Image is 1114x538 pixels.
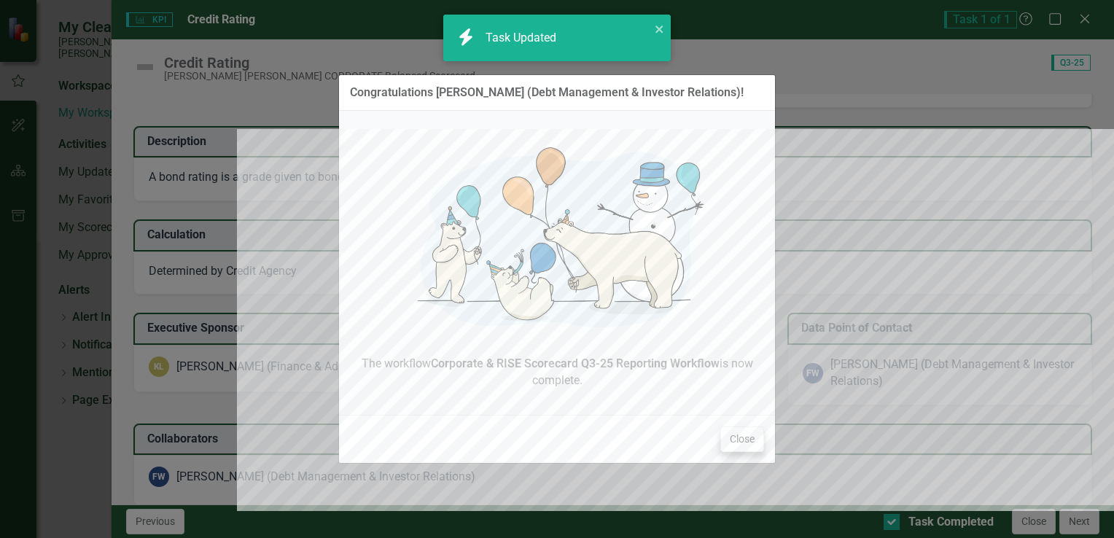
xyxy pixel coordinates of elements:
div: Task Updated [486,30,560,47]
img: Congratulations [392,122,722,356]
span: The workflow is now complete. [350,356,764,389]
strong: Corporate & RISE Scorecard Q3-25 Reporting Workflow [431,356,720,370]
button: Close [720,426,764,452]
button: close [655,20,665,37]
div: Congratulations [PERSON_NAME] (Debt Management & Investor Relations)! [350,86,744,99]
